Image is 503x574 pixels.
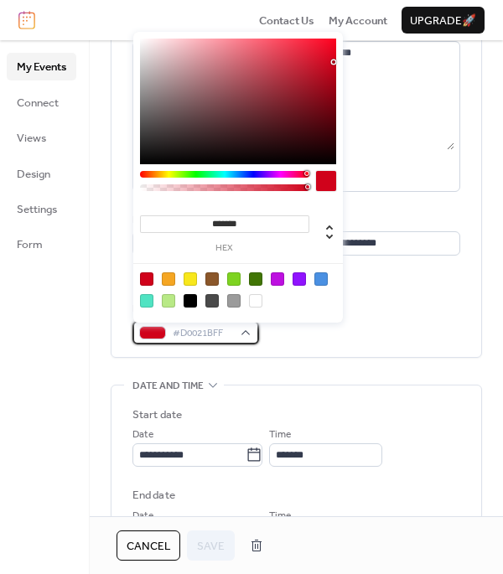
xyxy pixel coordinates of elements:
div: #B8E986 [162,294,175,308]
span: Time [269,427,291,443]
a: Form [7,230,76,257]
div: End date [132,487,175,504]
span: #D0021BFF [173,325,232,342]
div: #8B572A [205,272,219,286]
span: My Account [329,13,387,29]
span: Contact Us [259,13,314,29]
span: Time [269,508,291,525]
span: Date [132,508,153,525]
button: Cancel [117,530,180,561]
div: #9B9B9B [227,294,241,308]
img: logo [18,11,35,29]
div: #7ED321 [227,272,241,286]
div: #D0021B [140,272,153,286]
div: #FFFFFF [249,294,262,308]
div: Start date [132,406,182,423]
span: Connect [17,95,59,111]
span: My Events [17,59,66,75]
a: Contact Us [259,12,314,28]
span: Settings [17,201,57,218]
div: #BD10E0 [271,272,284,286]
a: Views [7,124,76,151]
span: Date and time [132,378,204,395]
button: Upgrade🚀 [402,7,485,34]
div: #F8E71C [184,272,197,286]
a: Connect [7,89,76,116]
span: Upgrade 🚀 [410,13,476,29]
a: Settings [7,195,76,222]
div: #417505 [249,272,262,286]
div: #50E3C2 [140,294,153,308]
div: #F5A623 [162,272,175,286]
div: #000000 [184,294,197,308]
span: Form [17,236,43,253]
span: Design [17,166,50,183]
a: My Account [329,12,387,28]
div: #4A4A4A [205,294,219,308]
div: #4A90E2 [314,272,328,286]
span: Views [17,130,46,147]
a: Design [7,160,76,187]
span: Date [132,427,153,443]
span: Cancel [127,538,170,555]
div: #9013FE [293,272,306,286]
a: My Events [7,53,76,80]
label: hex [140,244,309,253]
